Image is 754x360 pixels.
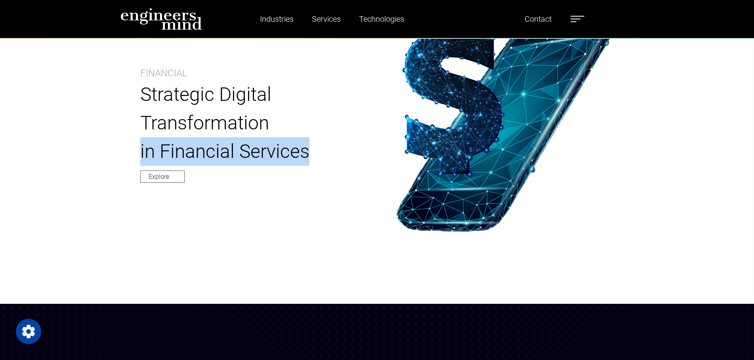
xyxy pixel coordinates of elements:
[309,10,344,28] a: Services
[521,10,555,28] a: Contact
[257,10,297,28] a: Industries
[140,171,185,183] a: Explore
[140,80,357,137] p: Strategic Digital Transformation
[120,8,202,30] img: logo
[140,66,187,80] p: Financial
[356,10,407,28] a: Technologies
[140,137,357,166] p: in Financial Services
[396,16,615,232] img: img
